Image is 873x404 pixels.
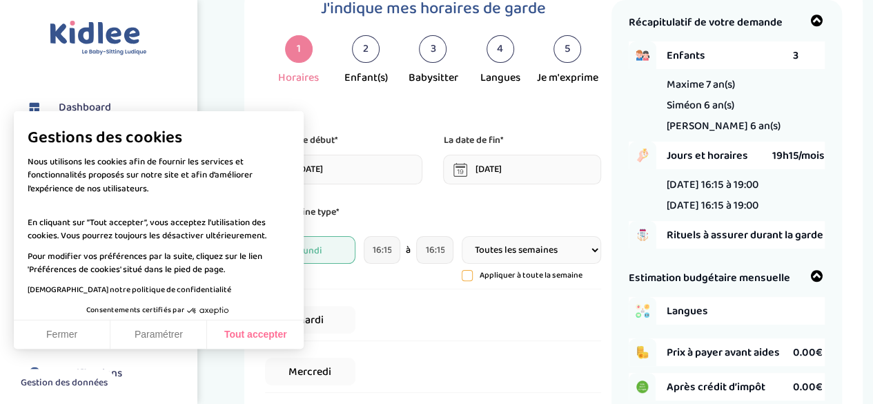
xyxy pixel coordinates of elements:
div: 2 [352,35,380,63]
a: [DEMOGRAPHIC_DATA] notre politique de confidentialité [28,283,231,296]
img: credit_impot.PNG [629,373,656,401]
span: Récapitulatif de votre demande [629,14,783,31]
button: Fermer le widget sans consentement [12,369,116,398]
p: En cliquant sur ”Tout accepter”, vous acceptez l’utilisation des cookies. Vous pourrez toujours l... [28,202,290,243]
div: Langues [480,70,520,86]
span: 0.00€ [793,378,823,396]
span: Gestions des cookies [28,128,290,148]
span: Maxime 7 an(s) [667,76,735,93]
span: Langues [667,302,793,320]
span: Jours et horaires [667,147,772,164]
p: Appliquer à toute la semaine [480,269,582,282]
div: 5 [553,35,581,63]
span: 0.00€ [793,344,823,361]
span: Consentements certifiés par [86,307,184,314]
img: dashboard.svg [24,97,45,118]
p: Ma semaine type* [265,204,600,220]
svg: Axeptio [187,290,228,331]
input: sélectionne une date [443,155,600,184]
div: Babysitter [408,70,458,86]
img: boy_girl.png [629,41,656,69]
span: Notifications [59,365,122,382]
img: activities.png [629,297,656,325]
p: Pour modifier vos préférences par la suite, cliquez sur le lien 'Préférences de cookies' situé da... [28,250,290,277]
img: coins.png [629,338,656,366]
p: La date de fin* [443,133,503,148]
span: Siméon 6 an(s) [667,97,734,114]
div: 3 [419,35,447,63]
div: Enfant(s) [344,70,388,86]
p: Nous utilisons les cookies afin de fournir les services et fonctionnalités proposés sur notre sit... [28,155,290,196]
span: 19h15/mois [772,147,825,164]
span: [PERSON_NAME] 6 an(s) [667,117,781,135]
img: logo.svg [50,21,147,56]
li: [DATE] 16:15 à 19:00 [667,176,758,193]
span: Lundi [265,236,355,264]
span: Estimation budgétaire mensuelle [629,269,790,287]
div: Horaires [278,70,319,86]
span: Après crédit d’impôt [666,378,793,396]
img: hand_clock.png [629,142,656,169]
button: Consentements certifiés par [79,302,238,320]
button: Fermer [14,320,110,349]
div: Je m'exprime [536,70,598,86]
span: Prix à payer avant aides [667,344,793,361]
span: Enfants [667,47,793,64]
span: 3 [793,47,798,64]
button: Tout accepter [207,320,304,349]
span: Rituels à assurer durant la garde [667,227,825,244]
img: hand_to_do_list.png [629,221,656,249]
div: 4 [487,35,514,63]
button: Paramétrer [110,320,207,349]
span: Mercredi [265,358,355,385]
input: sélectionne une date [265,155,422,184]
span: Mardi [265,306,355,334]
li: [DATE] 16:15 à 19:00 [667,197,758,214]
a: Dashboard [24,97,186,118]
input: heure de debut [364,236,401,264]
input: heure de fin [416,236,453,264]
span: Gestion des données [21,377,108,389]
img: notification.svg [24,363,45,384]
a: Notifications [24,363,186,384]
span: Dashboard [59,99,111,116]
span: à [406,243,411,258]
div: 1 [285,35,313,63]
